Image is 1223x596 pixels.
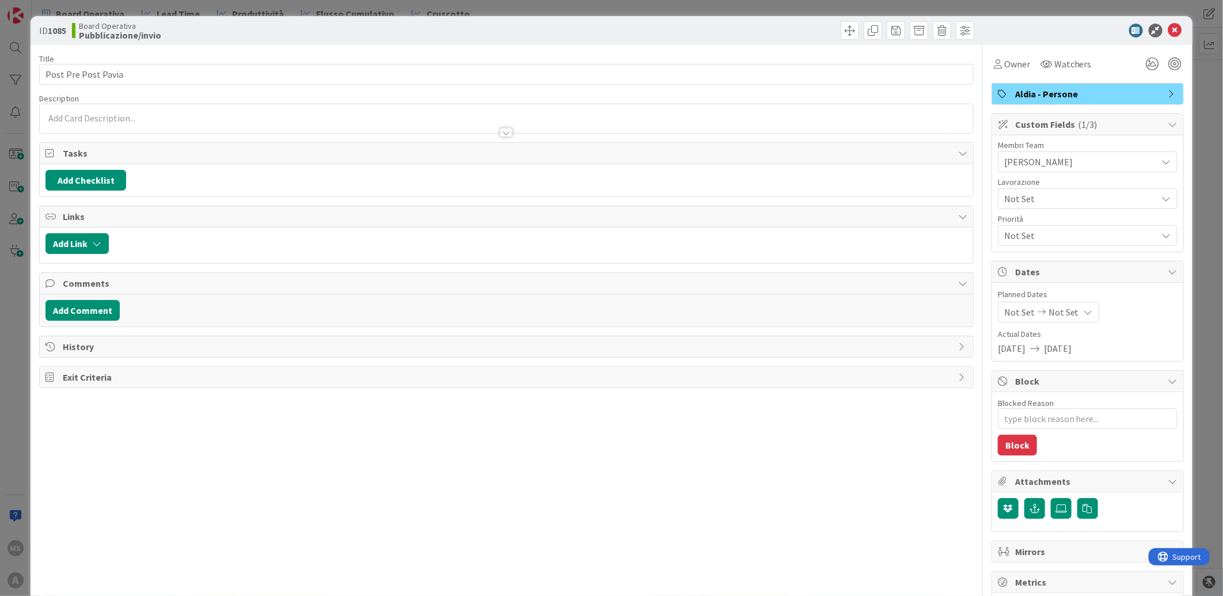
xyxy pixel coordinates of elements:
[1015,545,1163,559] span: Mirrors
[1015,474,1163,488] span: Attachments
[998,215,1178,223] div: Priorità
[48,25,66,36] b: 1085
[1015,117,1163,131] span: Custom Fields
[79,31,161,40] b: Pubblicazione/invio
[1049,305,1079,319] span: Not Set
[45,170,126,191] button: Add Checklist
[39,93,79,104] span: Description
[998,178,1178,186] div: Lavorazione
[24,2,52,16] span: Support
[1015,87,1163,101] span: Aldia - Persone
[39,54,54,64] label: Title
[63,370,952,384] span: Exit Criteria
[1054,57,1092,71] span: Watchers
[63,146,952,160] span: Tasks
[63,340,952,354] span: History
[79,21,161,31] span: Board Operativa
[998,288,1178,301] span: Planned Dates
[1004,191,1152,207] span: Not Set
[1015,374,1163,388] span: Block
[1004,305,1035,319] span: Not Set
[39,24,66,37] span: ID
[998,341,1026,355] span: [DATE]
[1044,341,1072,355] span: [DATE]
[998,398,1054,408] label: Blocked Reason
[1004,155,1157,169] span: [PERSON_NAME]
[1078,119,1097,130] span: ( 1/3 )
[63,210,952,223] span: Links
[1004,57,1030,71] span: Owner
[63,276,952,290] span: Comments
[45,300,120,321] button: Add Comment
[998,328,1178,340] span: Actual Dates
[998,141,1178,149] div: Membri Team
[1015,575,1163,589] span: Metrics
[1004,229,1157,242] span: Not Set
[1015,265,1163,279] span: Dates
[45,233,109,254] button: Add Link
[39,64,974,85] input: type card name here...
[998,435,1037,455] button: Block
